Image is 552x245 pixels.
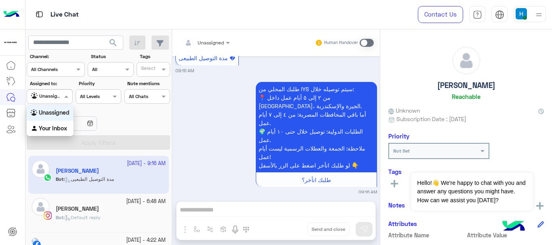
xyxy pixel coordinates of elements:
[56,205,99,212] h5: Farah Abdelhamid
[65,214,101,220] span: Default reply
[396,115,466,123] span: Subscription Date : [DATE]
[516,8,527,19] img: userImage
[31,109,39,117] img: INBOX.AGENTFILTER.UNASSIGNED
[495,10,504,19] img: tab
[27,105,74,136] ng-dropdown-panel: Options list
[39,125,67,132] b: Your Inbox
[91,53,133,60] label: Status
[30,53,84,60] label: Channel:
[32,198,50,216] img: defaultAdmin.png
[39,109,70,116] b: Unassigned
[411,173,533,211] span: Hello!👋 We're happy to chat with you and answer any questions you might have. How can we assist y...
[358,189,377,195] small: 09:16 AM
[3,6,19,23] img: Logo
[469,6,485,23] a: tab
[393,148,410,154] b: Not Set
[27,135,170,150] button: Apply Filters
[388,132,409,140] h6: Priority
[388,220,417,227] h6: Attributes
[388,201,405,209] h6: Notes
[175,67,194,74] small: 09:16 AM
[198,40,224,46] span: Unassigned
[51,9,79,20] p: Live Chat
[34,9,44,19] img: tab
[256,82,377,172] p: 18/9/2025, 9:16 AM
[44,211,52,220] img: Instagram
[3,35,18,50] img: 923305001092802
[534,10,544,20] img: profile
[324,40,358,46] small: Human Handover
[30,107,120,114] label: Date Range
[127,80,169,87] label: Note mentions
[388,106,420,115] span: Unknown
[108,38,118,48] span: search
[302,176,331,183] span: طلبك اتأخر؟
[56,214,65,220] b: :
[140,65,156,74] div: Select
[388,168,544,175] h6: Tags
[179,54,235,61] span: مدة التوصيل الطبيعى �
[418,6,463,23] a: Contact Us
[437,81,495,90] h5: [PERSON_NAME]
[126,198,166,205] small: [DATE] - 6:48 AM
[30,80,72,87] label: Assigned to:
[31,125,39,133] img: INBOX.AGENTFILTER.YOURINBOX
[452,93,480,100] h6: Reachable
[536,202,544,209] img: add
[388,231,466,239] span: Attribute Name
[473,10,482,19] img: tab
[467,231,544,239] span: Attribute Value
[126,237,166,244] small: [DATE] - 4:22 AM
[307,222,350,236] button: Send and close
[79,80,120,87] label: Priority
[140,53,169,60] label: Tags
[32,238,39,245] img: picture
[56,214,63,220] span: Bot
[453,47,480,74] img: defaultAdmin.png
[103,36,123,53] button: search
[499,213,528,241] img: hulul-logo.png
